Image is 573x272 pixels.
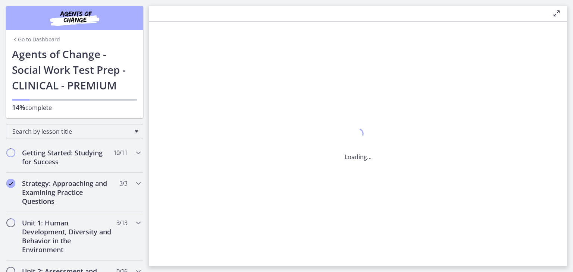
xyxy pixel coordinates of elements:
span: 3 / 3 [119,179,127,188]
p: Loading... [345,152,372,161]
span: 14% [12,103,25,112]
span: 3 / 13 [116,218,127,227]
h2: Getting Started: Studying for Success [22,148,113,166]
span: 10 / 11 [113,148,127,157]
h2: Strategy: Approaching and Examining Practice Questions [22,179,113,206]
img: Agents of Change [30,9,119,27]
p: complete [12,103,137,112]
div: Search by lesson title [6,124,143,139]
span: Search by lesson title [12,127,131,136]
h2: Unit 1: Human Development, Diversity and Behavior in the Environment [22,218,113,254]
i: Completed [6,179,15,188]
a: Go to Dashboard [12,36,60,43]
div: 1 [345,126,372,143]
h1: Agents of Change - Social Work Test Prep - CLINICAL - PREMIUM [12,46,137,93]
